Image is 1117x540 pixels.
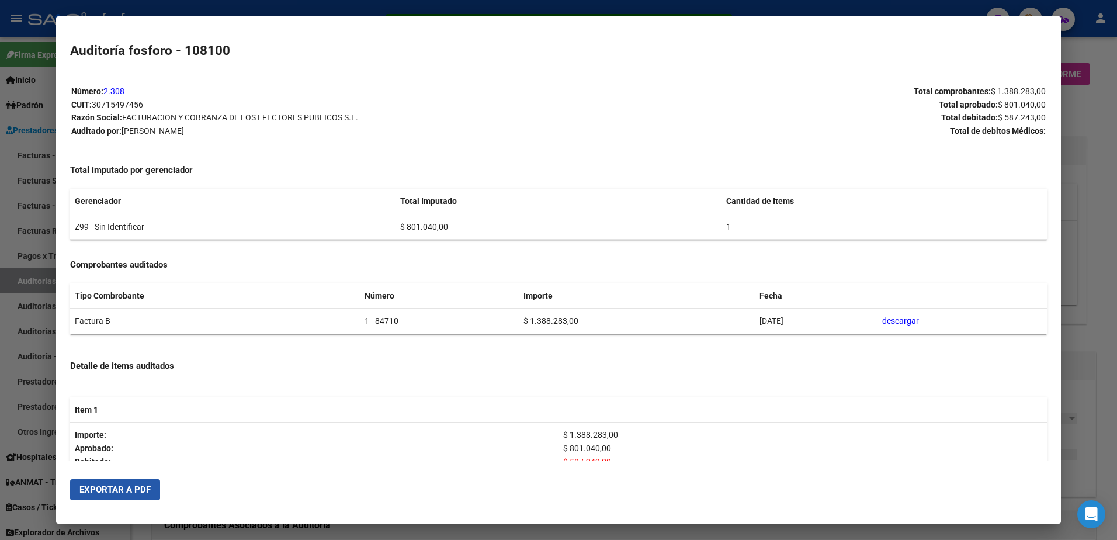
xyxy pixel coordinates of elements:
strong: Item 1 [75,405,98,414]
span: FACTURACION Y COBRANZA DE LOS EFECTORES PUBLICOS S.E. [122,113,358,122]
p: Auditado por: [71,124,558,138]
div: Open Intercom Messenger [1077,500,1105,528]
span: $ 587.243,00 [998,113,1046,122]
h4: Comprobantes auditados [70,258,1047,272]
td: [DATE] [755,309,877,334]
th: Gerenciador [70,189,396,214]
h2: Auditoría fosforo - 108100 [70,41,1047,61]
p: Total de debitos Médicos: [559,124,1046,138]
th: Fecha [755,283,877,309]
a: 2.308 [103,86,124,96]
a: descargar [882,316,919,326]
td: Factura B [70,309,360,334]
p: Importe: [75,428,554,442]
th: Importe [519,283,755,309]
p: Razón Social: [71,111,558,124]
th: Número [360,283,519,309]
p: Total aprobado: [559,98,1046,112]
p: CUIT: [71,98,558,112]
p: Total debitado: [559,111,1046,124]
p: $ 801.040,00 [563,442,1042,455]
span: Exportar a PDF [79,484,151,495]
td: $ 1.388.283,00 [519,309,755,334]
td: $ 801.040,00 [396,214,721,240]
th: Cantidad de Items [721,189,1047,214]
p: $ 1.388.283,00 [563,428,1042,442]
span: $ 1.388.283,00 [991,86,1046,96]
h4: Detalle de items auditados [70,359,1047,373]
p: Debitado: [75,455,554,469]
p: Número: [71,85,558,98]
td: 1 [721,214,1047,240]
p: Total comprobantes: [559,85,1046,98]
td: 1 - 84710 [360,309,519,334]
td: Z99 - Sin Identificar [70,214,396,240]
span: 30715497456 [92,100,143,109]
th: Tipo Combrobante [70,283,360,309]
span: $ 587.243,00 [563,457,611,466]
button: Exportar a PDF [70,479,160,500]
p: Aprobado: [75,442,554,455]
span: [PERSON_NAME] [122,126,184,136]
h4: Total imputado por gerenciador [70,164,1047,177]
th: Total Imputado [396,189,721,214]
span: $ 801.040,00 [998,100,1046,109]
